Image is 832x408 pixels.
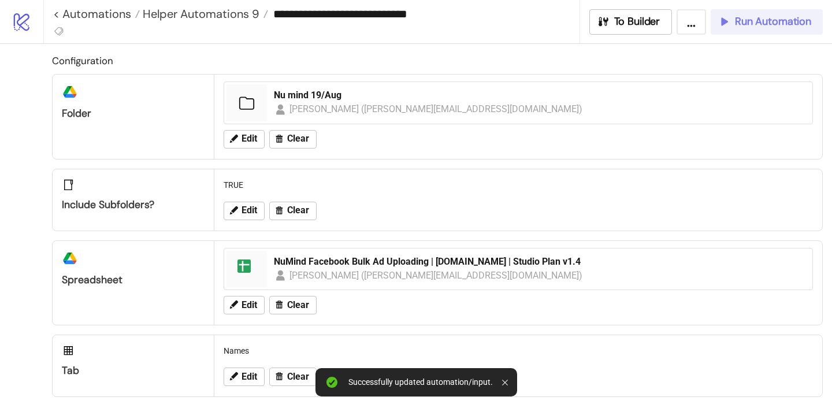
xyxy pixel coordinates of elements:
[269,368,317,386] button: Clear
[274,255,805,268] div: NuMind Facebook Bulk Ad Uploading | [DOMAIN_NAME] | Studio Plan v1.4
[287,372,309,382] span: Clear
[224,130,265,149] button: Edit
[711,9,823,35] button: Run Automation
[140,8,268,20] a: Helper Automations 9
[219,174,818,196] div: TRUE
[287,300,309,310] span: Clear
[62,273,205,287] div: Spreadsheet
[224,296,265,314] button: Edit
[242,372,257,382] span: Edit
[348,377,493,387] div: Successfully updated automation/input.
[224,368,265,386] button: Edit
[242,205,257,216] span: Edit
[242,133,257,144] span: Edit
[269,202,317,220] button: Clear
[140,6,259,21] span: Helper Automations 9
[735,15,811,28] span: Run Automation
[269,296,317,314] button: Clear
[62,364,205,377] div: Tab
[242,300,257,310] span: Edit
[287,205,309,216] span: Clear
[62,107,205,120] div: Folder
[224,202,265,220] button: Edit
[614,15,660,28] span: To Builder
[62,198,205,212] div: Include subfolders?
[52,53,823,68] h2: Configuration
[589,9,673,35] button: To Builder
[289,268,583,283] div: [PERSON_NAME] ([PERSON_NAME][EMAIL_ADDRESS][DOMAIN_NAME])
[289,102,583,116] div: [PERSON_NAME] ([PERSON_NAME][EMAIL_ADDRESS][DOMAIN_NAME])
[274,89,805,102] div: Nu mind 19/Aug
[219,340,818,362] div: Names
[287,133,309,144] span: Clear
[269,130,317,149] button: Clear
[53,8,140,20] a: < Automations
[677,9,706,35] button: ...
